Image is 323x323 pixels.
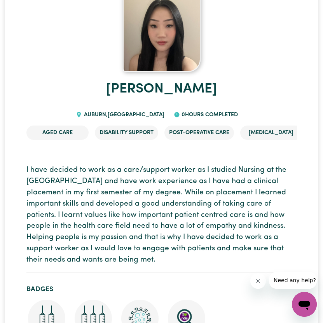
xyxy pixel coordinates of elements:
span: AUBURN , [GEOGRAPHIC_DATA] [82,112,164,118]
iframe: Close message [250,273,266,289]
span: 0 hours completed [180,112,238,118]
p: I have decided to work as a care/support worker as I studied Nursing at the [GEOGRAPHIC_DATA] and... [26,165,297,265]
li: Disability Support [95,126,158,140]
h2: Badges [26,285,297,293]
iframe: Button to launch messaging window [292,292,317,317]
iframe: Message from company [269,272,317,289]
li: Post-operative care [164,126,234,140]
a: [PERSON_NAME] [106,82,217,96]
li: [MEDICAL_DATA] [240,126,302,140]
li: Aged Care [26,126,89,140]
